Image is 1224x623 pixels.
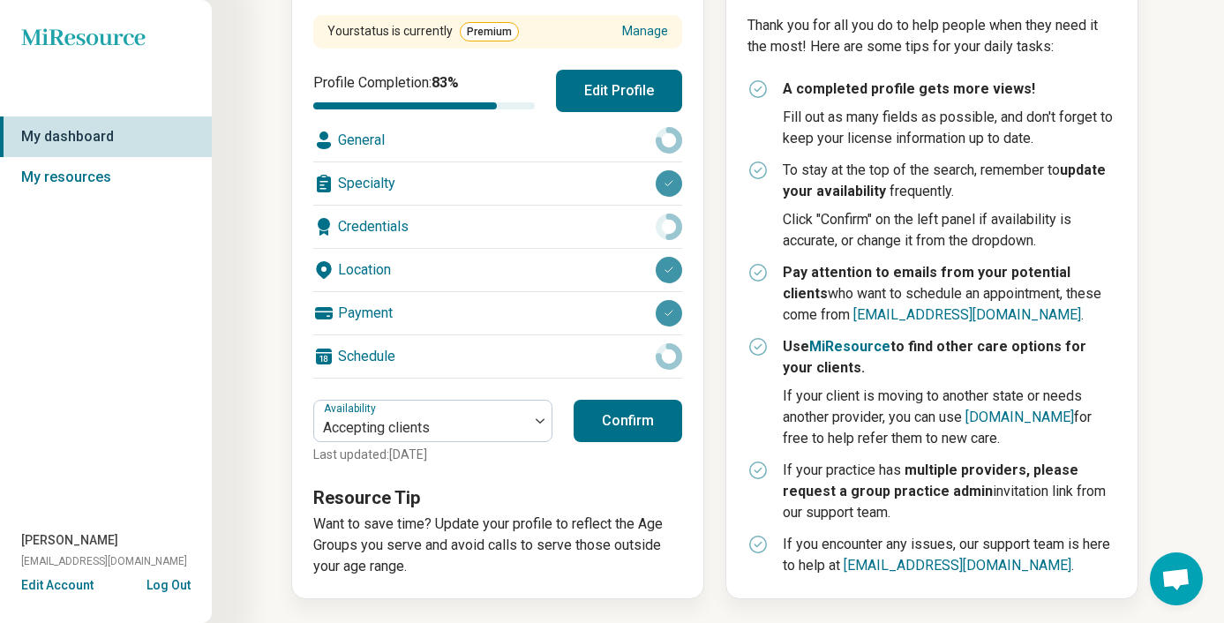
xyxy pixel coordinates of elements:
div: Open chat [1150,552,1203,605]
button: Edit Account [21,576,94,595]
div: Profile Completion: [313,72,535,109]
a: MiResource [809,338,890,355]
button: Confirm [574,400,682,442]
a: Manage [622,22,668,41]
label: Availability [324,402,379,415]
p: Click "Confirm" on the left panel if availability is accurate, or change it from the dropdown. [783,209,1116,251]
a: [DOMAIN_NAME] [965,409,1074,425]
strong: A completed profile gets more views! [783,80,1035,97]
div: Credentials [313,206,682,248]
p: Want to save time? Update your profile to reflect the Age Groups you serve and avoid calls to ser... [313,514,682,577]
p: who want to schedule an appointment, these come from . [783,262,1116,326]
span: Premium [460,22,519,41]
p: If your client is moving to another state or needs another provider, you can use for free to help... [783,386,1116,449]
a: [EMAIL_ADDRESS][DOMAIN_NAME] [853,306,1081,323]
strong: multiple providers, please request a group practice admin [783,462,1078,499]
p: If your practice has invitation link from our support team. [783,460,1116,523]
h3: Resource Tip [313,485,682,510]
div: General [313,119,682,161]
strong: Use to find other care options for your clients. [783,338,1086,376]
strong: Pay attention to emails from your potential clients [783,264,1070,302]
button: Log Out [146,576,191,590]
div: Payment [313,292,682,334]
p: Last updated: [DATE] [313,446,552,464]
p: Fill out as many fields as possible, and don't forget to keep your license information up to date. [783,107,1116,149]
div: Schedule [313,335,682,378]
a: [EMAIL_ADDRESS][DOMAIN_NAME] [844,557,1071,574]
span: [PERSON_NAME] [21,531,118,550]
p: To stay at the top of the search, remember to frequently. [783,160,1116,202]
p: If you encounter any issues, our support team is here to help at . [783,534,1116,576]
div: Your status is currently [327,22,519,41]
strong: update your availability [783,161,1106,199]
button: Edit Profile [556,70,682,112]
p: Thank you for all you do to help people when they need it the most! Here are some tips for your d... [747,15,1116,57]
div: Location [313,249,682,291]
span: [EMAIL_ADDRESS][DOMAIN_NAME] [21,553,187,569]
div: Specialty [313,162,682,205]
span: 83 % [432,74,459,91]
